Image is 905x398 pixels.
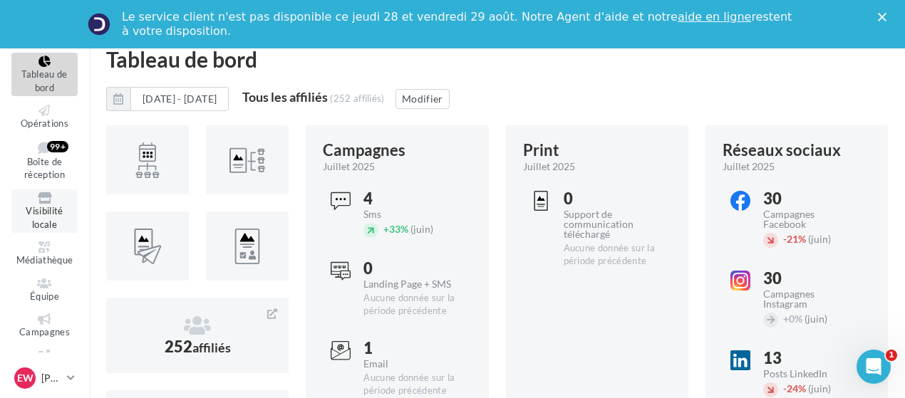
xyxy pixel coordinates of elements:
div: 0 [564,191,671,206]
div: Sms [363,209,459,219]
div: Tous les affiliés [242,90,328,103]
span: 252 [165,337,231,356]
a: Équipe [11,275,78,305]
div: Aucune donnée sur la période précédente [363,292,459,318]
div: 30 [763,271,859,286]
button: Modifier [395,89,450,109]
div: Fermer [878,13,892,21]
iframe: Intercom live chat [857,350,891,384]
div: Print [523,142,559,158]
div: Landing Page + SMS [363,279,459,289]
span: EW [17,371,33,385]
a: Tableau de bord [11,53,78,96]
span: Opérations [21,117,68,129]
div: 0 [363,261,459,276]
span: 24% [783,382,806,394]
div: Tableau de bord [106,48,888,70]
span: Équipe [30,290,59,302]
div: 13 [763,350,859,366]
span: Médiathèque [16,254,73,266]
span: Campagnes [19,326,70,337]
span: Visibilité locale [26,205,63,230]
span: 0% [783,313,802,325]
span: - [783,233,787,245]
div: Réseaux sociaux [723,142,841,158]
span: + [783,313,789,325]
span: Tableau de bord [21,68,67,93]
span: (juin) [805,313,827,325]
button: [DATE] - [DATE] [106,87,229,111]
div: Aucune donnée sur la période précédente [363,372,459,397]
div: 99+ [47,141,68,152]
div: Support de communication téléchargé [564,209,671,239]
span: + [383,223,389,235]
div: Campagnes [323,142,405,158]
span: juillet 2025 [723,159,775,174]
a: aide en ligne [678,10,751,23]
a: Boîte de réception 99+ [11,138,78,184]
span: affiliés [192,340,231,355]
span: juillet 2025 [523,159,575,174]
div: Le service client n'est pas disponible ce jeudi 28 et vendredi 29 août. Notre Agent d'aide et not... [122,10,795,38]
div: (252 affiliés) [330,93,385,104]
div: Campagnes Facebook [763,209,859,229]
a: Médiathèque [11,239,78,269]
div: 4 [363,191,459,206]
div: 30 [763,191,859,206]
span: 21% [783,233,806,245]
div: Aucune donnée sur la période précédente [564,242,671,268]
a: EW [PERSON_NAME] [11,365,78,392]
span: (juin) [808,382,831,394]
div: Campagnes Instagram [763,289,859,309]
span: juillet 2025 [323,159,375,174]
span: (juin) [410,223,433,235]
a: Opérations [11,102,78,132]
p: [PERSON_NAME] [41,371,61,385]
div: Posts LinkedIn [763,369,859,379]
a: Campagnes [11,310,78,341]
span: - [783,382,787,394]
button: [DATE] - [DATE] [130,87,229,111]
img: Profile image for Service-Client [88,13,110,36]
span: 33% [383,223,408,235]
a: Visibilité locale [11,189,78,233]
div: Email [363,359,459,369]
span: Boîte de réception [24,156,65,181]
span: (juin) [808,233,831,245]
span: 1 [886,350,897,361]
div: 1 [363,340,459,356]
